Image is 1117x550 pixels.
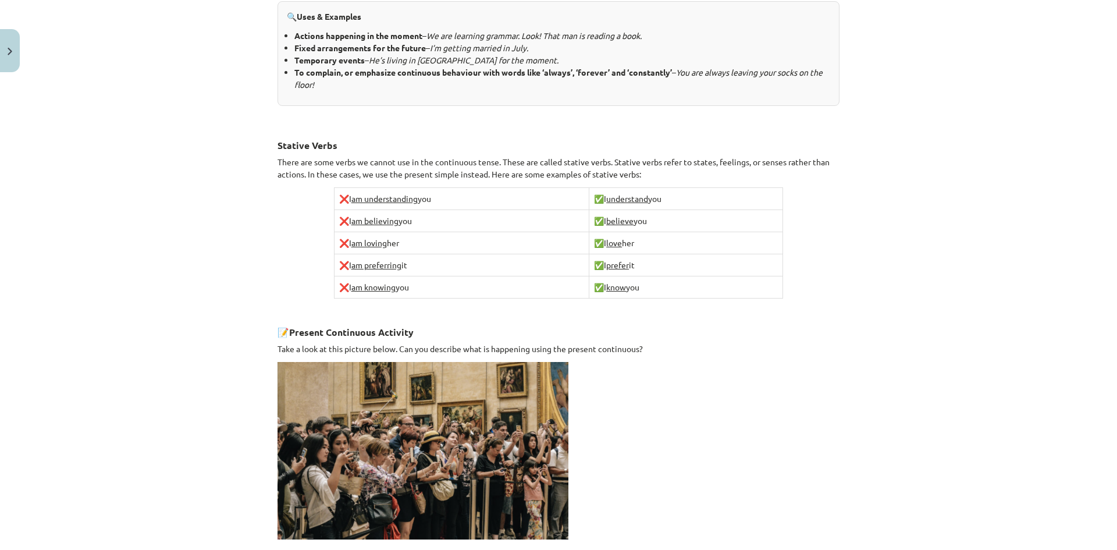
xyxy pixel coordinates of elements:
[589,276,783,299] td: I you
[589,254,783,276] td: I it
[339,237,349,248] span: ❌
[606,282,626,292] u: know
[594,282,604,292] span: ✅
[426,30,642,41] i: We are learning grammar. Look! That man is reading a book.
[594,215,604,226] span: ✅
[297,11,361,22] strong: Uses & Examples
[351,282,396,292] u: am knowing
[294,67,672,77] b: To complain, or emphasize continuous behaviour with words like ‘always’, ‘forever’ and ‘constantly’
[278,318,839,339] h3: 📝
[8,48,12,55] img: icon-close-lesson-0947bae3869378f0d4975bcd49f059093ad1ed9edebbc8119c70593378902aed.svg
[606,193,648,204] u: understand
[606,260,629,270] u: prefer
[334,254,589,276] td: I it
[369,55,558,65] i: He’s living in [GEOGRAPHIC_DATA] for the moment.
[339,193,349,204] span: ❌
[606,215,634,226] u: believe
[278,343,839,355] p: Take a look at this picture below. Can you describe what is happening using the present continuous?
[351,215,399,226] u: am believing
[334,188,589,210] td: I you
[278,139,337,151] strong: Stative Verbs
[351,193,418,204] u: am understanding
[289,326,414,338] strong: Present Continuous Activity
[294,30,830,42] li: –
[334,276,589,299] td: I you
[594,193,604,204] span: ✅
[334,210,589,232] td: I you
[589,232,783,254] td: I her
[294,54,830,66] li: –
[294,30,422,41] b: Actions happening in the moment
[339,260,349,270] span: ❌
[294,42,426,53] b: Fixed arrangements for the future
[606,237,622,248] u: love
[594,237,604,248] span: ✅
[594,260,604,270] span: ✅
[287,10,830,23] p: 🔍
[589,188,783,210] td: I you
[294,55,365,65] b: Temporary events
[294,42,830,54] li: –
[278,156,839,180] p: There are some verbs we cannot use in the continuous tense. These are called stative verbs. Stati...
[339,282,349,292] span: ❌
[294,66,830,91] li: –
[339,215,349,226] span: ❌
[430,42,528,53] i: I’m getting married in July.
[351,237,387,248] u: am loving
[589,210,783,232] td: I you
[334,232,589,254] td: I her
[351,260,401,270] u: am preferring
